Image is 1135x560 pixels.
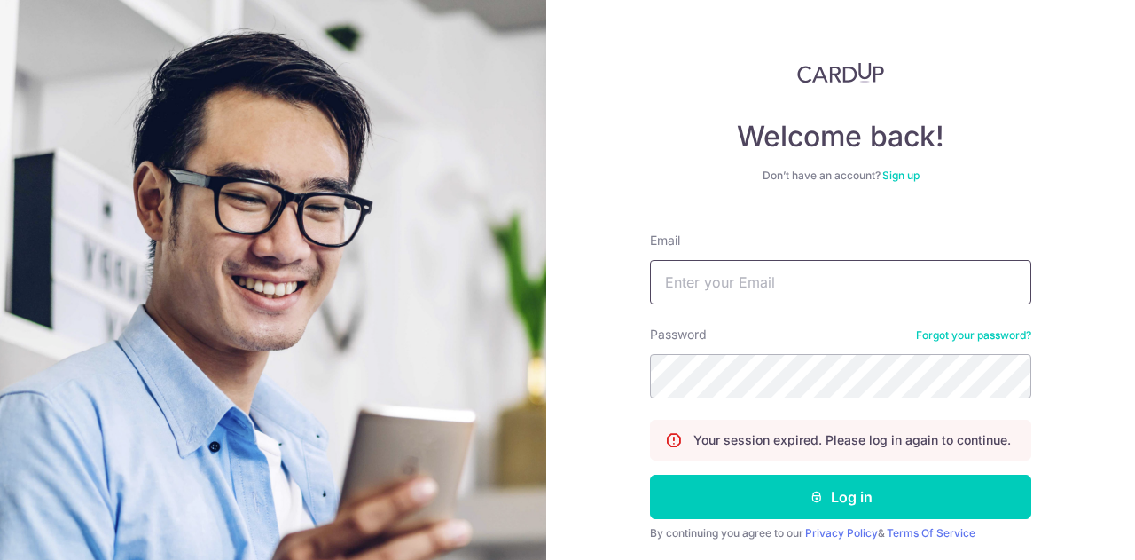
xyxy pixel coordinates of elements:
img: CardUp Logo [797,62,884,83]
a: Privacy Policy [805,526,878,540]
button: Log in [650,475,1031,519]
input: Enter your Email [650,260,1031,304]
a: Sign up [882,169,920,182]
p: Your session expired. Please log in again to continue. [693,431,1011,449]
label: Email [650,232,680,249]
div: By continuing you agree to our & [650,526,1031,540]
label: Password [650,326,707,343]
a: Forgot your password? [916,328,1031,343]
div: Don’t have an account? [650,169,1031,183]
a: Terms Of Service [887,526,975,540]
h4: Welcome back! [650,119,1031,154]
